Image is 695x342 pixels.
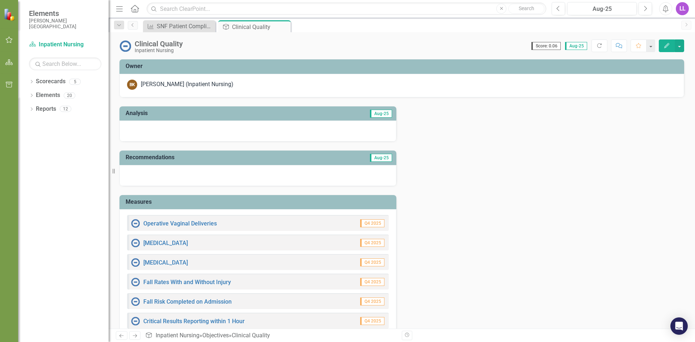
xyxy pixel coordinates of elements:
[360,278,384,286] span: Q4 2025
[670,317,688,335] div: Open Intercom Messenger
[519,5,534,11] span: Search
[119,40,131,52] img: No Information
[360,219,384,227] span: Q4 2025
[360,297,384,305] span: Q4 2025
[370,154,392,162] span: Aug-25
[36,105,56,113] a: Reports
[64,92,75,98] div: 20
[156,332,199,339] a: Inpatient Nursing
[60,106,71,112] div: 12
[570,5,634,13] div: Aug-25
[126,63,681,69] h3: Owner
[147,3,546,15] input: Search ClearPoint...
[126,110,257,117] h3: Analysis
[360,317,384,325] span: Q4 2025
[145,332,396,340] div: » »
[135,48,183,53] div: Inpatient Nursing
[360,239,384,247] span: Q4 2025
[232,22,289,31] div: Clinical Quality
[29,9,101,18] span: Elements
[36,91,60,100] a: Elements
[531,42,561,50] span: Score: 0.06
[131,258,140,267] img: No Information
[36,77,66,86] a: Scorecards
[29,41,101,49] a: Inpatient Nursing
[143,259,188,266] a: [MEDICAL_DATA]
[131,219,140,228] img: No Information
[131,317,140,325] img: No Information
[145,22,214,31] a: SNF Patient Complications
[676,2,689,15] button: LL
[232,332,270,339] div: Clinical Quality
[143,279,231,286] a: Fall Rates With and Without Injury
[4,8,16,21] img: ClearPoint Strategy
[135,40,183,48] div: Clinical Quality
[565,42,587,50] span: Aug-25
[29,58,101,70] input: Search Below...
[131,238,140,247] img: No Information
[131,297,140,306] img: No Information
[143,298,232,305] a: Fall Risk Completed on Admission
[69,79,81,85] div: 5
[143,220,217,227] a: Operative Vaginal Deliveries
[141,80,233,89] div: [PERSON_NAME] (Inpatient Nursing)
[202,332,229,339] a: Objectives
[360,258,384,266] span: Q4 2025
[370,110,392,118] span: Aug-25
[131,278,140,286] img: No Information
[157,22,214,31] div: SNF Patient Complications
[127,80,137,90] div: BK
[567,2,637,15] button: Aug-25
[126,154,308,161] h3: Recommendations
[508,4,544,14] button: Search
[143,318,245,325] a: Critical Results Reporting within 1 Hour
[29,18,101,30] small: [PERSON_NAME][GEOGRAPHIC_DATA]
[126,199,393,205] h3: Measures
[143,240,188,246] a: [MEDICAL_DATA]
